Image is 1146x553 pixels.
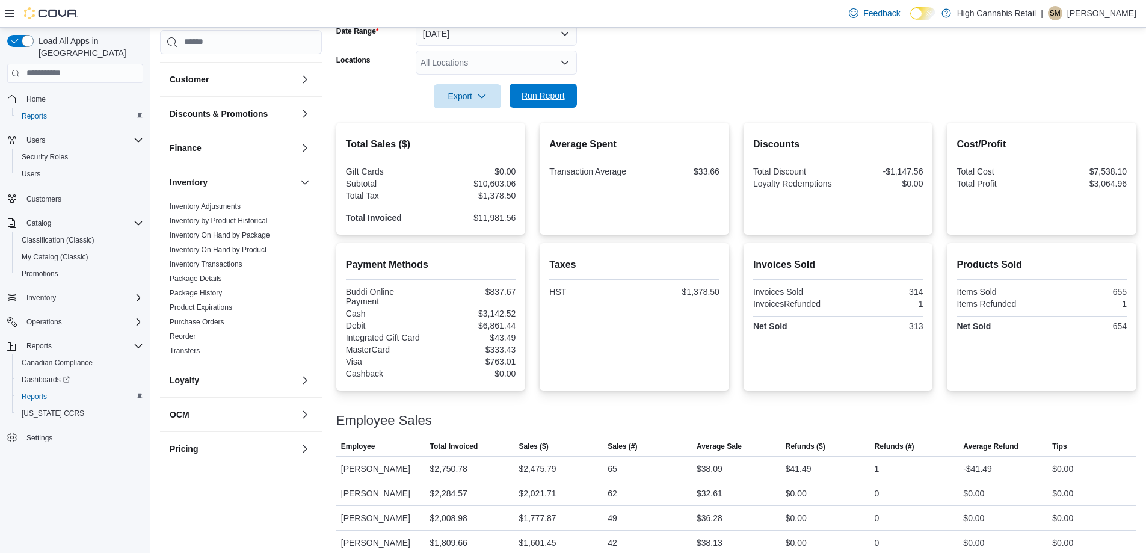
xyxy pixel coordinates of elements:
[346,309,428,318] div: Cash
[608,511,617,525] div: 49
[170,303,232,312] a: Product Expirations
[170,176,295,188] button: Inventory
[1044,299,1127,309] div: 1
[519,442,548,451] span: Sales ($)
[519,486,556,501] div: $2,021.71
[430,442,478,451] span: Total Invoiced
[12,371,148,388] a: Dashboards
[170,332,196,341] a: Reorder
[433,309,516,318] div: $3,142.52
[753,321,787,331] strong: Net Sold
[17,267,143,281] span: Promotions
[170,108,268,120] h3: Discounts & Promotions
[522,90,565,102] span: Run Report
[875,511,880,525] div: 0
[2,132,148,149] button: Users
[12,149,148,165] button: Security Roles
[1050,6,1061,20] span: SM
[519,511,556,525] div: $1,777.87
[786,536,807,550] div: $0.00
[346,287,428,306] div: Buddi Online Payment
[637,167,719,176] div: $33.66
[1044,321,1127,331] div: 654
[346,333,428,342] div: Integrated Gift Card
[416,22,577,46] button: [DATE]
[875,536,880,550] div: 0
[697,486,722,501] div: $32.61
[863,7,900,19] span: Feedback
[26,293,56,303] span: Inventory
[1052,511,1073,525] div: $0.00
[1044,179,1127,188] div: $3,064.96
[26,94,46,104] span: Home
[170,288,222,298] span: Package History
[346,167,428,176] div: Gift Cards
[346,213,402,223] strong: Total Invoiced
[510,84,577,108] button: Run Report
[22,339,143,353] span: Reports
[22,133,143,147] span: Users
[753,167,836,176] div: Total Discount
[170,318,224,326] a: Purchase Orders
[336,413,432,428] h3: Employee Sales
[22,152,68,162] span: Security Roles
[17,233,99,247] a: Classification (Classic)
[12,108,148,125] button: Reports
[346,137,516,152] h2: Total Sales ($)
[26,317,62,327] span: Operations
[875,462,880,476] div: 1
[298,141,312,155] button: Finance
[24,7,78,19] img: Cova
[170,274,222,283] a: Package Details
[549,287,632,297] div: HST
[786,511,807,525] div: $0.00
[840,321,923,331] div: 313
[434,84,501,108] button: Export
[170,142,202,154] h3: Finance
[160,199,322,363] div: Inventory
[298,72,312,87] button: Customer
[26,433,52,443] span: Settings
[170,332,196,341] span: Reorder
[2,314,148,330] button: Operations
[2,90,148,108] button: Home
[22,235,94,245] span: Classification (Classic)
[17,150,143,164] span: Security Roles
[26,194,61,204] span: Customers
[1052,442,1067,451] span: Tips
[170,289,222,297] a: Package History
[12,265,148,282] button: Promotions
[22,92,51,107] a: Home
[12,405,148,422] button: [US_STATE] CCRS
[910,7,935,20] input: Dark Mode
[34,35,143,59] span: Load All Apps in [GEOGRAPHIC_DATA]
[170,347,200,355] a: Transfers
[786,486,807,501] div: $0.00
[957,6,1037,20] p: High Cannabis Retail
[170,142,295,154] button: Finance
[170,246,266,254] a: Inventory On Hand by Product
[1052,536,1073,550] div: $0.00
[963,511,984,525] div: $0.00
[170,108,295,120] button: Discounts & Promotions
[433,333,516,342] div: $43.49
[336,506,425,530] div: [PERSON_NAME]
[430,511,467,525] div: $2,008.98
[519,462,556,476] div: $2,475.79
[17,372,75,387] a: Dashboards
[1052,486,1073,501] div: $0.00
[875,486,880,501] div: 0
[26,135,45,145] span: Users
[170,443,295,455] button: Pricing
[753,137,923,152] h2: Discounts
[1067,6,1136,20] p: [PERSON_NAME]
[170,216,268,226] span: Inventory by Product Historical
[22,111,47,121] span: Reports
[22,315,67,329] button: Operations
[433,191,516,200] div: $1,378.50
[336,481,425,505] div: [PERSON_NAME]
[170,374,295,386] button: Loyalty
[170,231,270,239] a: Inventory On Hand by Package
